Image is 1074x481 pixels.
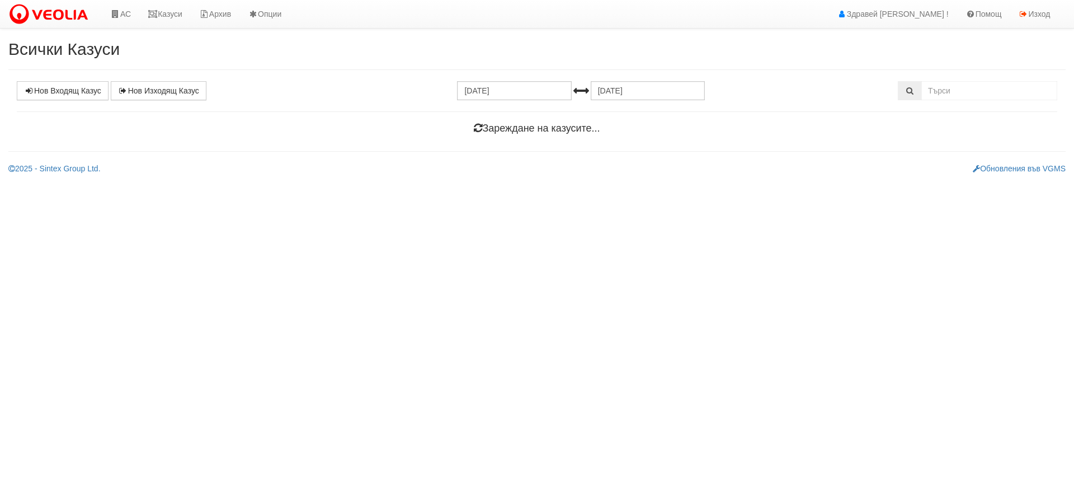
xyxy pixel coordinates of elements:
[8,3,93,26] img: VeoliaLogo.png
[921,81,1057,100] input: Търсене по Идентификатор, Бл/Вх/Ап, Тип, Описание, Моб. Номер, Имейл, Файл, Коментар,
[973,164,1066,173] a: Обновления във VGMS
[17,123,1057,134] h4: Зареждане на казусите...
[8,164,101,173] a: 2025 - Sintex Group Ltd.
[111,81,206,100] a: Нов Изходящ Казус
[8,40,1066,58] h2: Всички Казуси
[17,81,109,100] a: Нов Входящ Казус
